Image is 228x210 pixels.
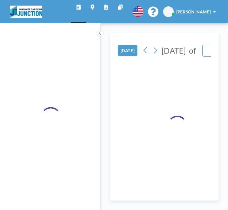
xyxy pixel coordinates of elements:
span: [DATE] [162,46,186,55]
span: of [189,46,196,55]
span: JM [166,9,172,15]
span: [PERSON_NAME] [176,9,211,14]
button: [DATE] [118,45,137,55]
img: organization-logo [10,6,43,18]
